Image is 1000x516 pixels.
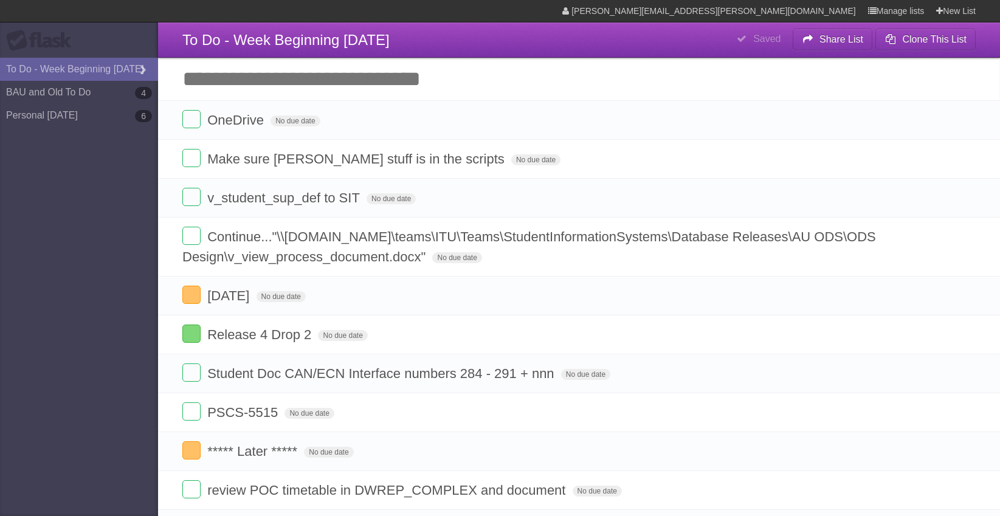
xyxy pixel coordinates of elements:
[182,227,201,245] label: Done
[182,325,201,343] label: Done
[902,34,967,44] b: Clone This List
[511,154,560,165] span: No due date
[135,87,152,99] b: 4
[819,34,863,44] b: Share List
[182,110,201,128] label: Done
[271,115,320,126] span: No due date
[207,327,314,342] span: Release 4 Drop 2
[6,30,79,52] div: Flask
[207,405,281,420] span: PSCS-5515
[182,32,390,48] span: To Do - Week Beginning [DATE]
[875,29,976,50] button: Clone This List
[182,286,201,304] label: Done
[284,408,334,419] span: No due date
[432,252,481,263] span: No due date
[257,291,306,302] span: No due date
[207,288,252,303] span: [DATE]
[318,330,367,341] span: No due date
[182,441,201,459] label: Done
[182,149,201,167] label: Done
[207,190,363,205] span: v_student_sup_def to SIT
[182,188,201,206] label: Done
[573,486,622,497] span: No due date
[793,29,873,50] button: Share List
[207,112,267,128] span: OneDrive
[207,366,557,381] span: Student Doc CAN/ECN Interface numbers 284 - 291 + nnn
[182,402,201,421] label: Done
[367,193,416,204] span: No due date
[304,447,353,458] span: No due date
[561,369,610,380] span: No due date
[182,229,876,264] span: Continue..."\\[DOMAIN_NAME]\teams\ITU\Teams\StudentInformationSystems\Database Releases\AU ODS\OD...
[753,33,781,44] b: Saved
[135,110,152,122] b: 6
[207,151,508,167] span: Make sure [PERSON_NAME] stuff is in the scripts
[182,480,201,498] label: Done
[182,363,201,382] label: Done
[207,483,568,498] span: review POC timetable in DWREP_COMPLEX and document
